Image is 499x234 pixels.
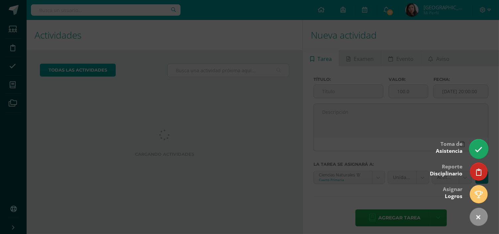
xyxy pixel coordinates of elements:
div: Reporte [430,159,462,180]
div: Asignar [443,181,462,203]
span: Logros [445,193,462,200]
div: Toma de [436,136,462,158]
span: Asistencia [436,147,462,154]
span: Disciplinario [430,170,462,177]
